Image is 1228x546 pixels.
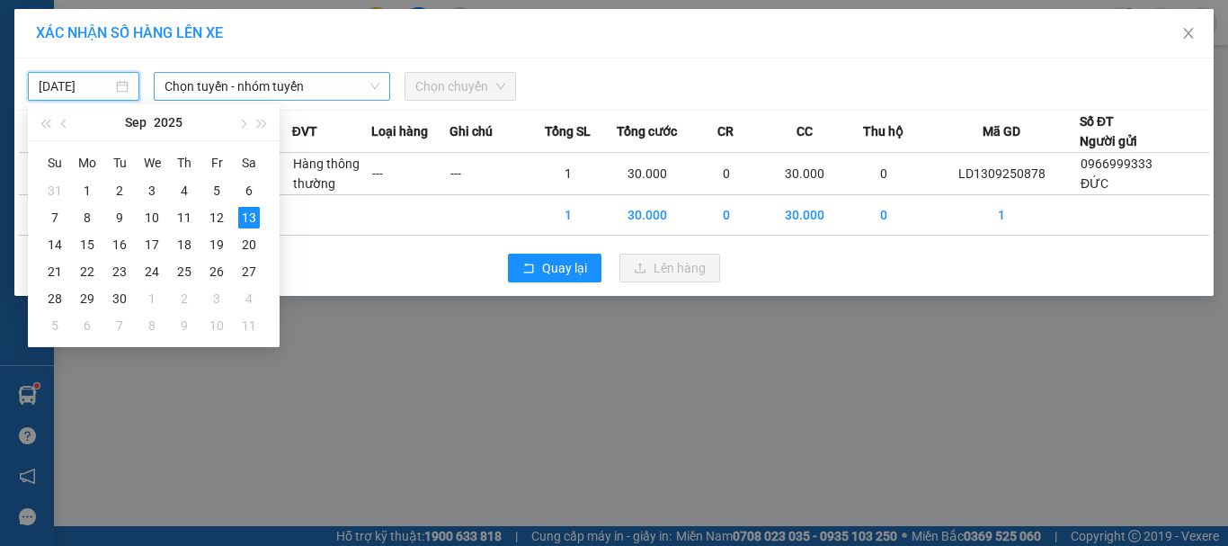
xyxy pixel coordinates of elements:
[136,177,168,204] td: 2025-09-03
[174,234,195,255] div: 18
[206,207,227,228] div: 12
[109,288,130,309] div: 30
[36,24,223,41] span: XÁC NHẬN SỐ HÀNG LÊN XE
[206,288,227,309] div: 3
[168,204,200,231] td: 2025-09-11
[233,258,265,285] td: 2025-09-27
[136,231,168,258] td: 2025-09-17
[233,204,265,231] td: 2025-09-13
[136,204,168,231] td: 2025-09-10
[18,28,102,112] img: logo
[103,285,136,312] td: 2025-09-30
[109,261,130,282] div: 23
[542,258,587,278] span: Quay lại
[103,312,136,339] td: 2025-10-07
[141,315,163,336] div: 8
[109,315,130,336] div: 7
[233,312,265,339] td: 2025-10-11
[200,312,233,339] td: 2025-10-10
[175,95,218,109] span: Website
[182,53,328,72] strong: PHIẾU GỬI HÀNG
[508,254,601,282] button: rollbackQuay lại
[766,195,845,236] td: 30.000
[168,231,200,258] td: 2025-09-18
[141,234,163,255] div: 17
[449,121,493,141] span: Ghi chú
[168,177,200,204] td: 2025-09-04
[369,81,380,92] span: down
[39,148,71,177] th: Su
[168,312,200,339] td: 2025-10-09
[766,153,845,195] td: 30.000
[200,231,233,258] td: 2025-09-19
[717,121,734,141] span: CR
[796,121,813,141] span: CC
[71,148,103,177] th: Mo
[174,180,195,201] div: 4
[39,285,71,312] td: 2025-09-28
[71,312,103,339] td: 2025-10-06
[76,288,98,309] div: 29
[619,254,720,282] button: uploadLên hàng
[76,207,98,228] div: 8
[200,177,233,204] td: 2025-09-05
[44,288,66,309] div: 28
[233,177,265,204] td: 2025-09-06
[44,207,66,228] div: 7
[141,261,163,282] div: 24
[415,73,505,100] span: Chọn chuyến
[168,148,200,177] th: Th
[39,312,71,339] td: 2025-10-05
[292,121,317,141] span: ĐVT
[76,180,98,201] div: 1
[39,231,71,258] td: 2025-09-14
[238,288,260,309] div: 4
[175,93,334,110] strong: : [DOMAIN_NAME]
[1081,176,1108,191] span: ĐỨC
[608,195,687,236] td: 30.000
[141,207,163,228] div: 10
[449,153,529,195] td: ---
[844,195,923,236] td: 0
[200,258,233,285] td: 2025-09-26
[687,153,766,195] td: 0
[71,285,103,312] td: 2025-09-29
[206,180,227,201] div: 5
[103,177,136,204] td: 2025-09-02
[109,234,130,255] div: 16
[109,207,130,228] div: 9
[136,312,168,339] td: 2025-10-08
[71,231,103,258] td: 2025-09-15
[197,76,314,89] strong: Hotline : 0889 23 23 23
[71,177,103,204] td: 2025-09-01
[125,104,147,140] button: Sep
[687,195,766,236] td: 0
[44,261,66,282] div: 21
[174,207,195,228] div: 11
[141,180,163,201] div: 3
[39,258,71,285] td: 2025-09-21
[133,31,378,49] strong: CÔNG TY TNHH VĨNH QUANG
[103,148,136,177] th: Tu
[200,285,233,312] td: 2025-10-03
[71,204,103,231] td: 2025-09-08
[923,195,1080,236] td: 1
[371,121,428,141] span: Loại hàng
[1163,9,1214,59] button: Close
[39,76,112,96] input: 13/09/2025
[103,204,136,231] td: 2025-09-09
[76,261,98,282] div: 22
[1181,26,1196,40] span: close
[76,234,98,255] div: 15
[238,315,260,336] div: 11
[1080,112,1137,151] div: Số ĐT Người gửi
[529,153,608,195] td: 1
[238,180,260,201] div: 6
[983,121,1020,141] span: Mã GD
[154,104,182,140] button: 2025
[617,121,677,141] span: Tổng cước
[522,262,535,276] span: rollback
[103,231,136,258] td: 2025-09-16
[200,148,233,177] th: Fr
[44,315,66,336] div: 5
